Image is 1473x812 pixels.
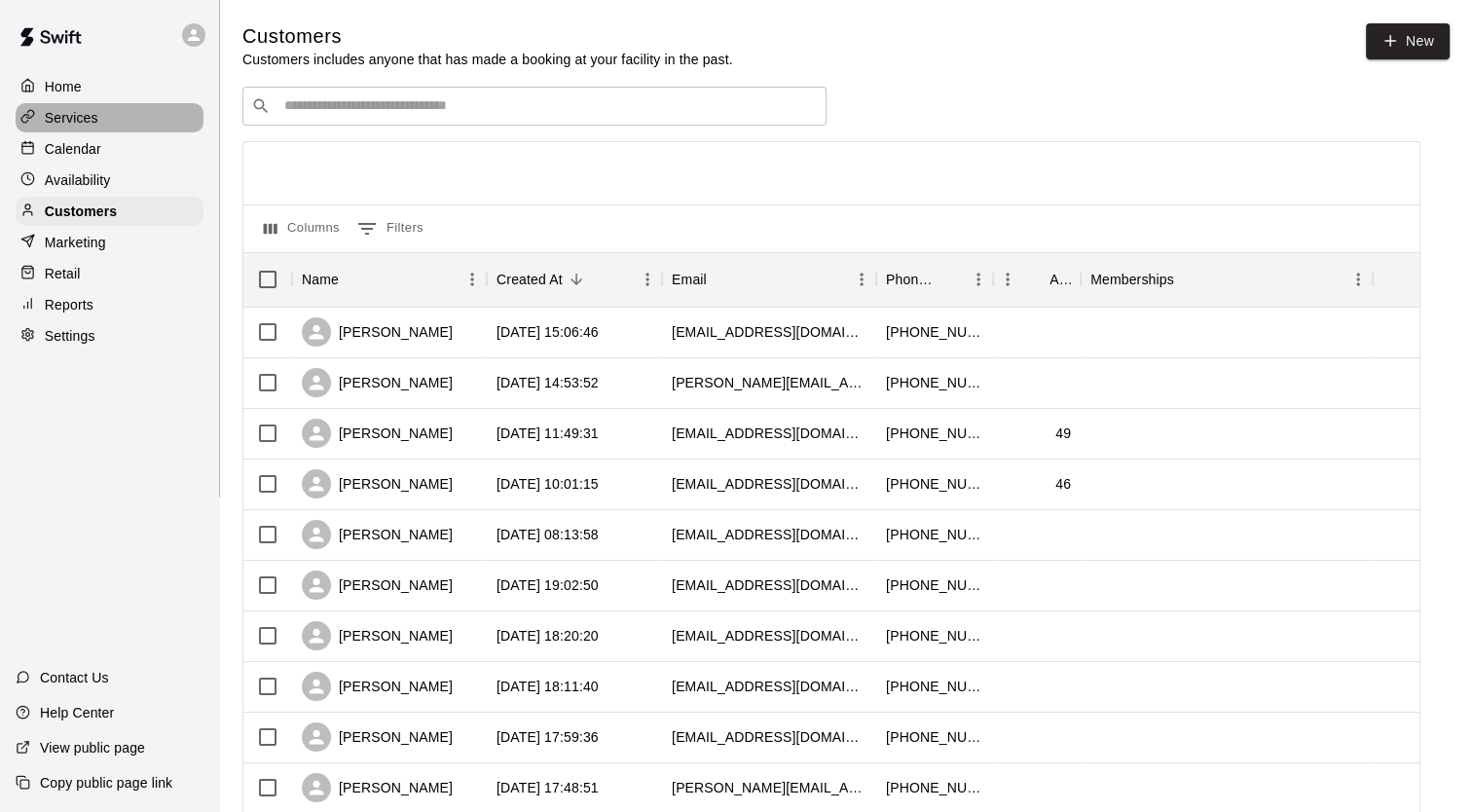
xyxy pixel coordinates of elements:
[672,575,866,595] div: sceshelman@yahoo.com
[886,626,983,646] div: +15633706642
[886,778,983,797] div: +13092992695
[672,373,866,392] div: aaron.r.keeney@gmail.com
[662,252,876,307] div: Email
[993,252,1081,307] div: Age
[302,571,453,600] div: [PERSON_NAME]
[45,139,101,159] p: Calendar
[497,252,563,307] div: Created At
[672,474,866,494] div: mkrogers8@msn.com
[16,290,203,319] a: Reports
[497,677,599,696] div: 2025-09-09 18:11:40
[497,322,599,342] div: 2025-09-10 15:06:46
[1174,266,1201,293] button: Sort
[45,170,111,190] p: Availability
[1055,474,1071,494] div: 46
[497,373,599,392] div: 2025-09-10 14:53:52
[886,575,983,595] div: +15633703963
[302,368,453,397] div: [PERSON_NAME]
[876,252,993,307] div: Phone Number
[886,677,983,696] div: +15635050417
[1022,266,1050,293] button: Sort
[886,525,983,544] div: +15635791895
[302,419,453,448] div: [PERSON_NAME]
[886,373,983,392] div: +15637232710
[993,265,1022,294] button: Menu
[672,322,866,342] div: shaynas1217@gmail.com
[339,266,366,293] button: Sort
[40,738,145,757] p: View public page
[1090,252,1174,307] div: Memberships
[16,259,203,288] a: Retail
[497,474,599,494] div: 2025-09-10 10:01:15
[1081,252,1373,307] div: Memberships
[886,424,983,443] div: +15635058831
[886,727,983,747] div: +15633433011
[40,668,109,687] p: Contact Us
[458,265,487,294] button: Menu
[40,703,114,722] p: Help Center
[886,322,983,342] div: +13097210229
[45,77,82,96] p: Home
[16,197,203,226] a: Customers
[964,265,993,294] button: Menu
[302,621,453,650] div: [PERSON_NAME]
[352,213,428,244] button: Show filters
[259,213,345,244] button: Select columns
[672,424,866,443] div: mabriggs3@yahoo.com
[16,228,203,257] a: Marketing
[487,252,662,307] div: Created At
[672,252,707,307] div: Email
[497,727,599,747] div: 2025-09-09 17:59:36
[1055,424,1071,443] div: 49
[497,575,599,595] div: 2025-09-09 19:02:50
[45,295,93,314] p: Reports
[292,252,487,307] div: Name
[1366,23,1450,59] a: New
[16,134,203,164] a: Calendar
[1050,252,1071,307] div: Age
[16,321,203,351] a: Settings
[886,252,937,307] div: Phone Number
[242,87,827,126] div: Search customers by name or email
[847,265,876,294] button: Menu
[672,626,866,646] div: anthonywilhelmi@gmail.com
[242,50,733,69] p: Customers includes anyone that has made a booking at your facility in the past.
[707,266,734,293] button: Sort
[45,326,95,346] p: Settings
[302,469,453,498] div: [PERSON_NAME]
[497,424,599,443] div: 2025-09-10 11:49:31
[672,778,866,797] div: cory.froelich@echoelectric.com
[302,520,453,549] div: [PERSON_NAME]
[672,727,866,747] div: rdmccabe@mchsi.com
[302,252,339,307] div: Name
[497,525,599,544] div: 2025-09-10 08:13:58
[672,525,866,544] div: pulchar@aol.com
[302,317,453,347] div: [PERSON_NAME]
[672,677,866,696] div: nathanpitzer@yahoo.com
[242,23,733,50] h5: Customers
[45,264,81,283] p: Retail
[45,202,117,221] p: Customers
[16,103,203,132] a: Services
[633,265,662,294] button: Menu
[302,722,453,752] div: [PERSON_NAME]
[16,72,203,101] a: Home
[937,266,964,293] button: Sort
[563,266,590,293] button: Sort
[45,233,106,252] p: Marketing
[45,108,98,128] p: Services
[886,474,983,494] div: +15637232976
[497,626,599,646] div: 2025-09-09 18:20:20
[302,672,453,701] div: [PERSON_NAME]
[497,778,599,797] div: 2025-09-09 17:48:51
[1344,265,1373,294] button: Menu
[16,166,203,195] div: Availability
